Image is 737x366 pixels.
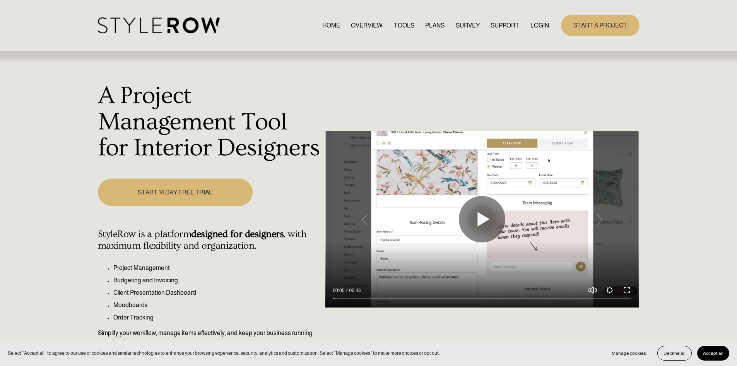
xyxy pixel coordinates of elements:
[703,351,723,356] span: Accept all
[98,229,321,252] h4: StyleRow is a platform , with maximum flexibility and organization.
[333,296,631,301] input: Seek
[606,346,652,361] button: Manage cookies
[113,276,321,285] p: Budgeting and Invoicing
[98,179,253,206] a: START 14 DAY FREE TRIAL
[663,351,686,356] span: Decline all
[8,349,440,357] p: Select “Accept all” to agree to our use of cookies and similar technologies to enhance your brows...
[113,288,321,297] p: Client Presentation Dashboard
[459,196,505,242] button: Play
[456,20,480,31] a: SURVEY
[346,287,363,294] div: Duration
[491,21,519,30] span: SUPPORT
[333,287,346,294] div: Current time
[322,20,340,31] a: HOME
[425,20,445,31] a: PLANS
[98,328,321,347] p: Simplify your workflow, manage items effectively, and keep your business running seamlessly.
[491,20,519,31] a: folder dropdown
[113,263,321,273] p: Project Management
[113,301,321,310] p: Moodboards
[612,351,646,356] span: Manage cookies
[351,20,383,31] a: OVERVIEW
[113,313,321,322] p: Order Tracking
[394,20,414,31] a: TOOLS
[98,83,321,162] h1: A Project Management Tool for Interior Designers
[561,15,640,36] a: START A PROJECT
[530,20,549,31] a: LOGIN
[98,17,220,33] img: StyleRow
[697,346,729,361] button: Accept all
[657,346,692,361] button: Decline all
[191,229,284,240] strong: designed for designers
